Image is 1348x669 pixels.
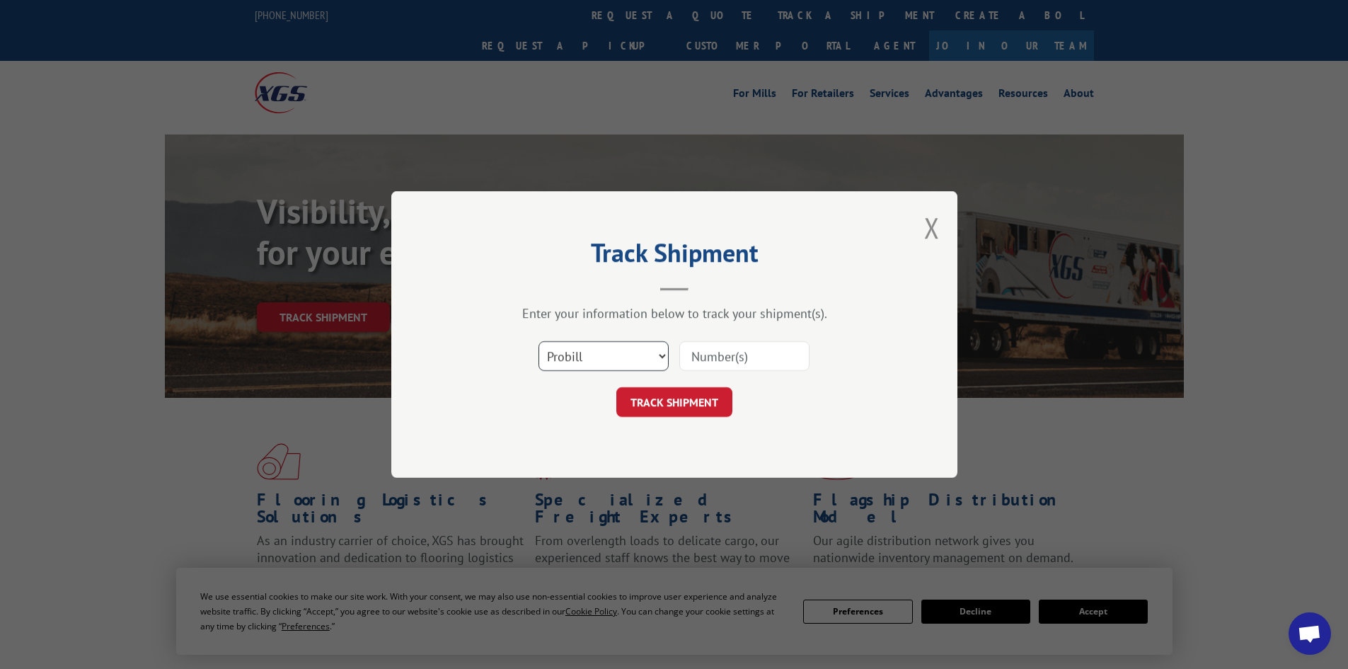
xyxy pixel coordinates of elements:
button: Close modal [924,209,940,246]
input: Number(s) [679,341,810,371]
div: Enter your information below to track your shipment(s). [462,305,887,321]
div: Open chat [1289,612,1331,655]
button: TRACK SHIPMENT [616,387,732,417]
h2: Track Shipment [462,243,887,270]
